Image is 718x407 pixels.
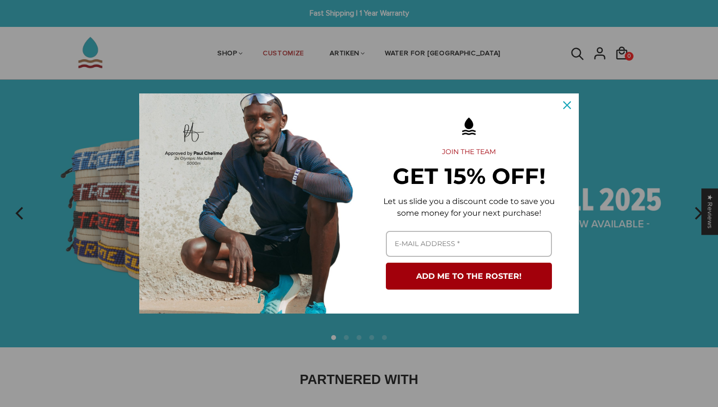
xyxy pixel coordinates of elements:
button: Close [555,93,579,117]
svg: close icon [563,101,571,109]
strong: GET 15% OFF! [393,162,546,189]
input: Email field [386,231,552,257]
h2: JOIN THE TEAM [375,148,563,157]
p: Let us slide you a discount code to save you some money for your next purchase! [375,196,563,219]
button: ADD ME TO THE ROSTER! [386,263,552,290]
